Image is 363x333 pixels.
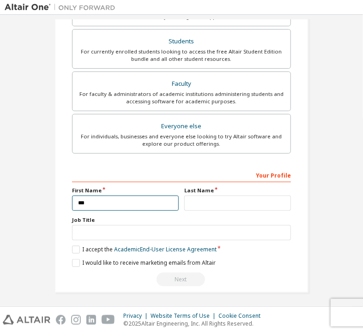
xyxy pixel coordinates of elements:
label: First Name [72,187,179,194]
img: facebook.svg [56,315,66,325]
img: youtube.svg [102,315,115,325]
img: Altair One [5,3,120,12]
img: altair_logo.svg [3,315,50,325]
div: Faculty [78,77,285,90]
div: For currently enrolled students looking to access the free Altair Student Edition bundle and all ... [78,48,285,63]
div: For individuals, businesses and everyone else looking to try Altair software and explore our prod... [78,133,285,148]
img: instagram.svg [71,315,81,325]
img: linkedin.svg [86,315,96,325]
div: Your Profile [72,167,291,182]
label: Job Title [72,216,291,224]
div: Students [78,35,285,48]
p: © 2025 Altair Engineering, Inc. All Rights Reserved. [123,320,266,327]
a: Academic End-User License Agreement [114,246,217,254]
div: Cookie Consent [218,312,266,320]
label: Last Name [184,187,291,194]
label: I would like to receive marketing emails from Altair [72,259,216,267]
div: Everyone else [78,120,285,133]
label: I accept the [72,246,217,254]
div: Privacy [123,312,151,320]
div: Website Terms of Use [151,312,218,320]
div: Read and acccept EULA to continue [72,273,291,286]
div: For faculty & administrators of academic institutions administering students and accessing softwa... [78,90,285,105]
